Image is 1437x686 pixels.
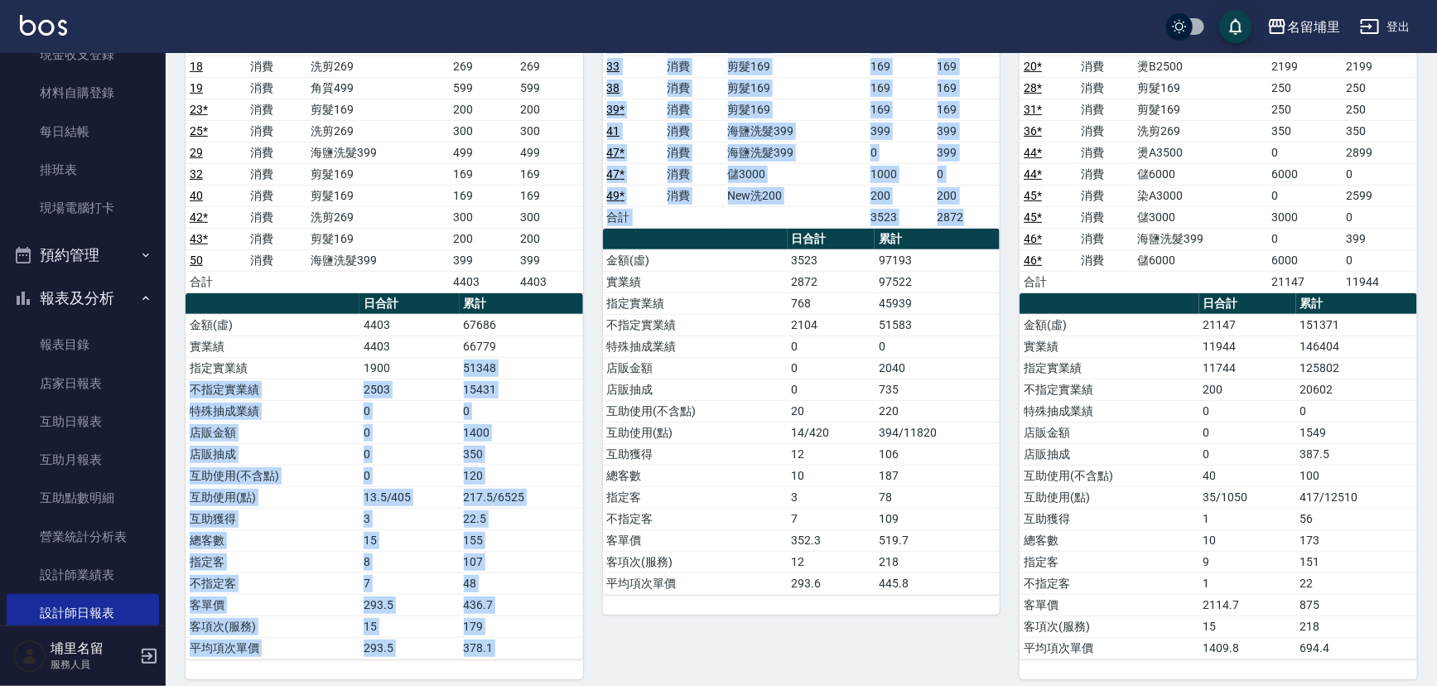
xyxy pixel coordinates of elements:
[788,486,875,508] td: 3
[1296,508,1417,529] td: 56
[190,81,203,94] a: 19
[1343,271,1417,292] td: 11944
[460,529,583,551] td: 155
[450,163,517,185] td: 169
[607,60,620,73] a: 33
[1343,99,1417,120] td: 250
[603,271,788,292] td: 實業績
[1343,120,1417,142] td: 350
[7,113,159,151] a: 每日結帳
[20,15,67,36] img: Logo
[1296,551,1417,572] td: 151
[51,640,135,657] h5: 埔里名留
[1343,163,1417,185] td: 0
[1296,293,1417,315] th: 累計
[1268,185,1343,206] td: 0
[663,185,724,206] td: 消費
[1199,357,1296,379] td: 11744
[516,228,583,249] td: 200
[875,400,1000,422] td: 220
[306,249,450,271] td: 海鹽洗髮399
[1020,443,1198,465] td: 店販抽成
[1020,336,1198,357] td: 實業績
[1268,142,1343,163] td: 0
[186,336,359,357] td: 實業績
[875,336,1000,357] td: 0
[603,206,663,228] td: 合計
[1199,443,1296,465] td: 0
[933,142,1001,163] td: 399
[1296,594,1417,616] td: 875
[359,572,460,594] td: 7
[460,293,583,315] th: 累計
[1199,336,1296,357] td: 11944
[1077,228,1134,249] td: 消費
[866,56,933,77] td: 169
[516,142,583,163] td: 499
[1020,486,1198,508] td: 互助使用(點)
[875,465,1000,486] td: 187
[306,120,450,142] td: 洗剪269
[603,551,788,572] td: 客項次(服務)
[460,486,583,508] td: 217.5/6525
[1020,314,1198,336] td: 金額(虛)
[603,379,788,400] td: 店販抽成
[1199,551,1296,572] td: 9
[246,206,306,228] td: 消費
[186,443,359,465] td: 店販抽成
[875,551,1000,572] td: 218
[603,572,788,594] td: 平均項次單價
[875,379,1000,400] td: 735
[460,336,583,357] td: 66779
[359,422,460,443] td: 0
[450,56,517,77] td: 269
[1134,120,1268,142] td: 洗剪269
[1199,422,1296,443] td: 0
[1268,228,1343,249] td: 0
[663,163,724,185] td: 消費
[190,167,203,181] a: 32
[7,74,159,112] a: 材料自購登錄
[1077,206,1134,228] td: 消費
[788,249,875,271] td: 3523
[516,77,583,99] td: 599
[1020,465,1198,486] td: 互助使用(不含點)
[460,443,583,465] td: 350
[663,120,724,142] td: 消費
[788,229,875,250] th: 日合計
[1020,529,1198,551] td: 總客數
[866,99,933,120] td: 169
[724,56,867,77] td: 剪髮169
[460,400,583,422] td: 0
[516,249,583,271] td: 399
[788,400,875,422] td: 20
[788,357,875,379] td: 0
[7,556,159,594] a: 設計師業績表
[875,314,1000,336] td: 51583
[788,379,875,400] td: 0
[1296,465,1417,486] td: 100
[1296,357,1417,379] td: 125802
[603,336,788,357] td: 特殊抽成業績
[788,336,875,357] td: 0
[246,56,306,77] td: 消費
[359,336,460,357] td: 4403
[7,479,159,517] a: 互助點數明細
[875,292,1000,314] td: 45939
[933,163,1001,185] td: 0
[1296,529,1417,551] td: 173
[866,77,933,99] td: 169
[186,529,359,551] td: 總客數
[1077,99,1134,120] td: 消費
[1077,249,1134,271] td: 消費
[516,56,583,77] td: 269
[1020,616,1198,637] td: 客項次(服務)
[788,572,875,594] td: 293.6
[1077,77,1134,99] td: 消費
[603,422,788,443] td: 互助使用(點)
[875,422,1000,443] td: 394/11820
[450,99,517,120] td: 200
[359,616,460,637] td: 15
[359,314,460,336] td: 4403
[7,326,159,364] a: 報表目錄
